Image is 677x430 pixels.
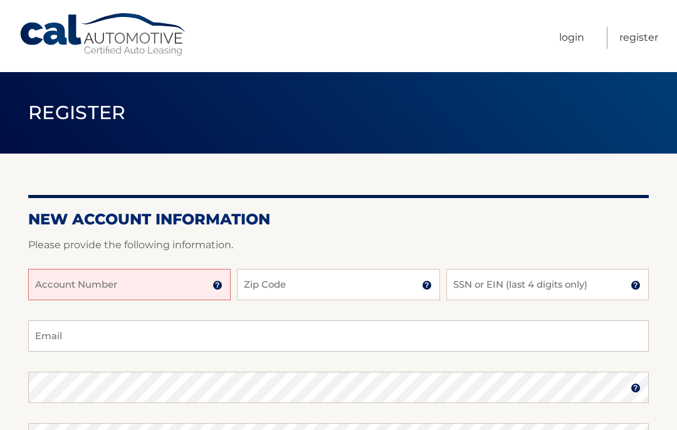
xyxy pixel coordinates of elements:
[631,383,641,393] img: tooltip.svg
[28,269,231,300] input: Account Number
[28,320,649,352] input: Email
[446,269,649,300] input: SSN or EIN (last 4 digits only)
[19,13,188,57] a: Cal Automotive
[619,27,658,49] a: Register
[213,280,223,290] img: tooltip.svg
[422,280,432,290] img: tooltip.svg
[28,210,649,229] h2: New Account Information
[631,280,641,290] img: tooltip.svg
[559,27,584,49] a: Login
[28,101,126,124] span: Register
[237,269,439,300] input: Zip Code
[28,236,649,254] p: Please provide the following information.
